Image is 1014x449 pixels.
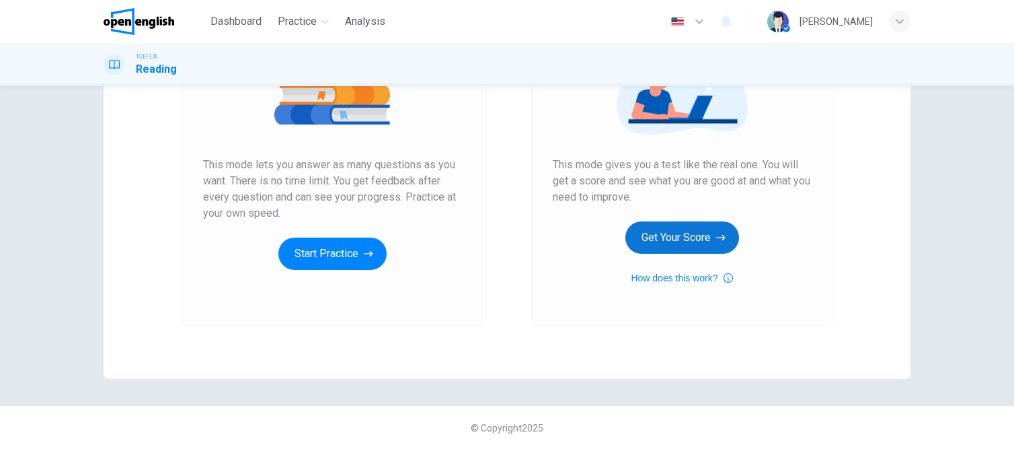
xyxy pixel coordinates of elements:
[553,157,811,205] span: This mode gives you a test like the real one. You will get a score and see what you are good at a...
[203,157,461,221] span: This mode lets you answer as many questions as you want. There is no time limit. You get feedback...
[669,17,686,27] img: en
[631,270,732,286] button: How does this work?
[278,13,317,30] span: Practice
[205,9,267,34] button: Dashboard
[471,423,543,434] span: © Copyright 2025
[136,52,157,61] span: TOEFL®
[799,13,873,30] div: [PERSON_NAME]
[272,9,334,34] button: Practice
[210,13,262,30] span: Dashboard
[278,238,387,270] button: Start Practice
[104,8,205,35] a: OpenEnglish logo
[345,13,385,30] span: Analysis
[104,8,174,35] img: OpenEnglish logo
[767,11,789,32] img: Profile picture
[340,9,391,34] button: Analysis
[136,61,177,77] h1: Reading
[625,221,739,254] button: Get Your Score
